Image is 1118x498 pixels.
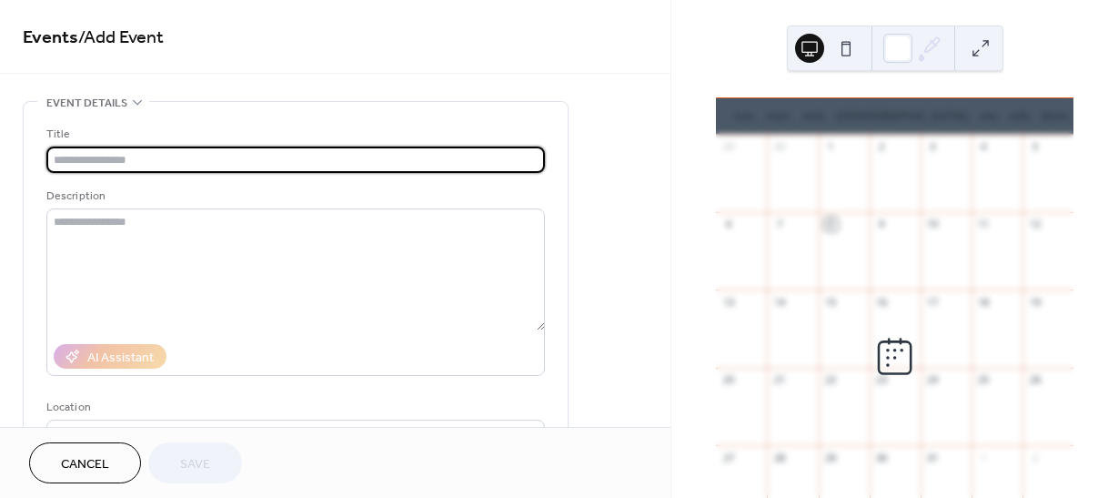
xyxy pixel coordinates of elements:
div: 8 [824,218,838,231]
div: 18 [977,295,991,309]
div: 31 [926,451,940,464]
div: 14 [772,295,786,309]
div: 12 [1028,218,1042,231]
div: vie. [975,98,1004,135]
div: 2 [875,140,889,154]
div: 10 [926,218,940,231]
div: Description [46,187,541,206]
div: 15 [824,295,838,309]
div: 30 [875,451,889,464]
div: 13 [721,295,735,309]
div: sáb. [1004,98,1037,135]
div: [DEMOGRAPHIC_DATA]. [831,98,975,135]
div: 19 [1028,295,1042,309]
div: 20 [721,373,735,387]
div: 25 [977,373,991,387]
a: Events [23,20,78,56]
div: 1 [824,140,838,154]
span: Cancel [61,455,109,474]
div: 4 [977,140,991,154]
div: mar. [761,98,798,135]
div: 2 [1028,451,1042,464]
div: 9 [875,218,889,231]
div: 1 [977,451,991,464]
div: 11 [977,218,991,231]
span: Event details [46,94,127,113]
div: 6 [721,218,735,231]
div: 24 [926,373,940,387]
div: 26 [1028,373,1042,387]
div: 22 [824,373,838,387]
div: 29 [721,140,735,154]
div: 23 [875,373,889,387]
div: 28 [772,451,786,464]
div: 5 [1028,140,1042,154]
div: 21 [772,373,786,387]
div: 17 [926,295,940,309]
div: Title [46,125,541,144]
div: 16 [875,295,889,309]
div: 29 [824,451,838,464]
button: Cancel [29,442,141,483]
span: / Add Event [78,20,164,56]
div: 27 [721,451,735,464]
div: 7 [772,218,786,231]
div: 30 [772,140,786,154]
div: Location [46,398,541,417]
div: mié. [798,98,831,135]
div: lun. [730,98,761,135]
div: dom. [1037,98,1075,135]
div: 3 [926,140,940,154]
